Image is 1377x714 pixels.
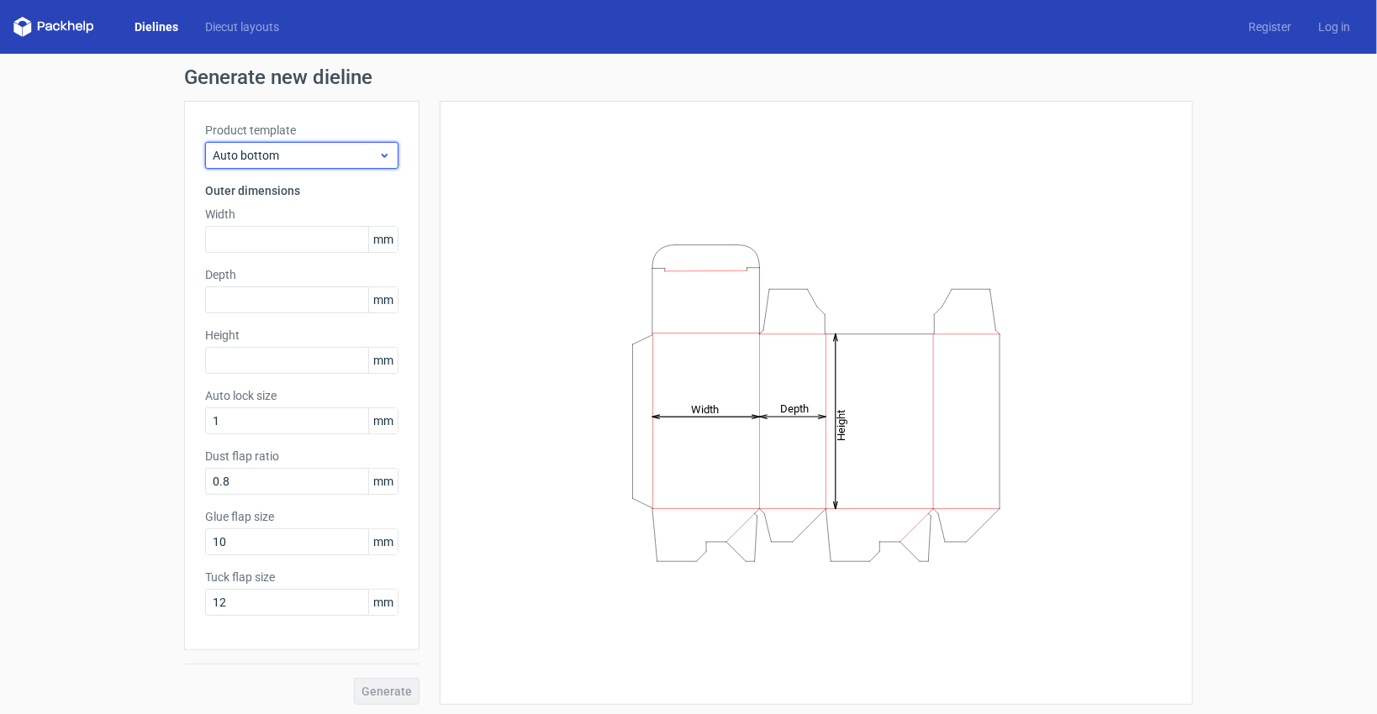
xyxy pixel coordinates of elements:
label: Height [205,327,398,344]
span: mm [368,408,398,433]
label: Width [205,206,398,223]
span: mm [368,348,398,373]
span: mm [368,529,398,554]
label: Tuck flap size [205,569,398,585]
a: Diecut layouts [192,18,293,35]
h1: Generate new dieline [184,67,1193,87]
label: Dust flap ratio [205,448,398,465]
span: Auto bottom [213,147,378,164]
tspan: Width [692,402,720,415]
a: Log in [1305,18,1364,35]
span: mm [368,590,398,615]
label: Auto lock size [205,387,398,404]
tspan: Depth [780,402,809,415]
tspan: Height [836,409,848,440]
label: Depth [205,266,398,283]
a: Dielines [121,18,192,35]
h3: Outer dimensions [205,182,398,199]
label: Glue flap size [205,508,398,525]
span: mm [368,287,398,312]
span: mm [368,227,398,252]
label: Product template [205,122,398,139]
a: Register [1235,18,1305,35]
span: mm [368,469,398,494]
